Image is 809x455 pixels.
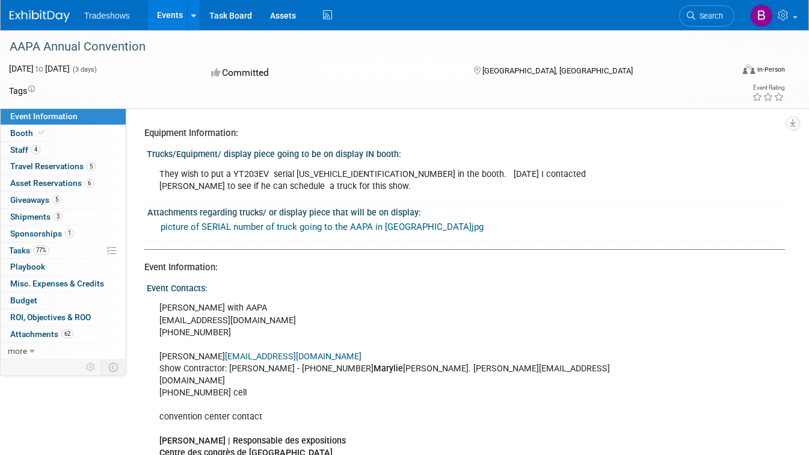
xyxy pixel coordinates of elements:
[54,212,63,221] span: 3
[1,108,126,125] a: Event Information
[8,346,27,356] span: more
[161,221,484,232] a: picture of SERIAL number of truck going to the AAPA in [GEOGRAPHIC_DATA]jpg
[1,142,126,158] a: Staff4
[144,127,776,140] div: Equipment Information:
[1,326,126,342] a: Attachments62
[1,343,126,359] a: more
[1,209,126,225] a: Shipments3
[374,364,403,374] b: Marylie
[33,246,49,255] span: 77%
[10,296,37,305] span: Budget
[10,145,40,155] span: Staff
[31,145,40,154] span: 4
[34,64,45,73] span: to
[1,125,126,141] a: Booth
[9,64,70,73] span: [DATE] [DATE]
[144,261,776,274] div: Event Information:
[10,312,91,322] span: ROI, Objectives & ROO
[752,85,784,91] div: Event Rating
[61,329,73,338] span: 62
[10,178,94,188] span: Asset Reservations
[10,161,96,171] span: Travel Reservations
[5,36,719,58] div: AAPA Annual Convention
[9,85,35,97] td: Tags
[679,5,734,26] a: Search
[10,262,45,271] span: Playbook
[695,11,723,20] span: Search
[1,259,126,275] a: Playbook
[102,359,126,375] td: Toggle Event Tabs
[1,243,126,259] a: Tasks77%
[10,229,74,238] span: Sponsorships
[482,66,633,75] span: [GEOGRAPHIC_DATA], [GEOGRAPHIC_DATA]
[757,65,785,74] div: In-Person
[10,195,61,205] span: Giveaways
[52,195,61,204] span: 5
[1,226,126,242] a: Sponsorships1
[65,229,74,238] span: 1
[1,175,126,191] a: Asset Reservations6
[10,128,47,138] span: Booth
[10,111,78,121] span: Event Information
[85,179,94,188] span: 6
[225,351,361,362] a: [EMAIL_ADDRESS][DOMAIN_NAME]
[671,63,785,81] div: Event Format
[1,158,126,175] a: Travel Reservations5
[151,162,659,199] div: They wish to put a YT203EV serial [US_VEHICLE_IDENTIFICATION_NUMBER] in the booth. [DATE] I conta...
[1,276,126,292] a: Misc. Expenses & Credits
[159,436,346,446] b: [PERSON_NAME] | Responsable des expositions
[84,11,130,20] span: Tradeshows
[743,64,755,74] img: Format-Inperson.png
[38,129,45,136] i: Booth reservation complete
[147,279,785,294] div: Event Contacts:
[10,212,63,221] span: Shipments
[1,309,126,326] a: ROI, Objectives & ROO
[147,145,785,160] div: Trucks/Equipment/ display piece going to be on display IN booth:
[1,192,126,208] a: Giveaways5
[87,162,96,171] span: 5
[147,203,780,218] div: Attachments regarding trucks/ or display piece that will be on display:
[1,292,126,309] a: Budget
[9,246,49,255] span: Tasks
[72,66,97,73] span: (3 days)
[750,4,773,27] img: Benjamin Hecht
[10,10,70,22] img: ExhibitDay
[208,63,454,84] div: Committed
[10,329,73,339] span: Attachments
[10,279,104,288] span: Misc. Expenses & Credits
[81,359,102,375] td: Personalize Event Tab Strip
